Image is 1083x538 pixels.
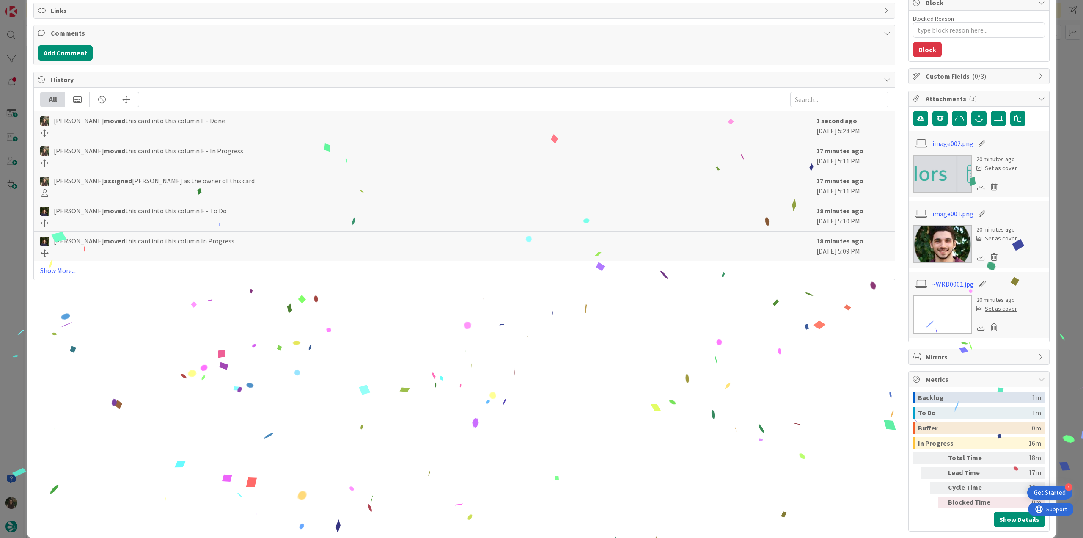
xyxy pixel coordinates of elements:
[918,407,1032,419] div: To Do
[913,15,954,22] label: Blocked Reason
[38,45,93,61] button: Add Comment
[41,92,65,107] div: All
[54,206,227,216] span: [PERSON_NAME] this card into this column E - To Do
[976,304,1017,313] div: Set as cover
[40,237,49,246] img: MC
[51,74,880,85] span: History
[998,482,1041,494] div: 16m
[926,374,1034,384] span: Metrics
[969,94,977,103] span: ( 3 )
[18,1,38,11] span: Support
[948,482,995,494] div: Cycle Time
[1032,422,1041,434] div: 0m
[40,116,49,126] img: IG
[104,146,125,155] b: moved
[926,71,1034,81] span: Custom Fields
[998,467,1041,479] div: 17m
[998,497,1041,508] div: 0m
[972,72,986,80] span: ( 0/3 )
[976,164,1017,173] div: Set as cover
[998,452,1041,464] div: 18m
[913,42,942,57] button: Block
[994,512,1045,527] button: Show Details
[816,207,863,215] b: 18 minutes ago
[54,116,225,126] span: [PERSON_NAME] this card into this column E - Done
[104,116,125,125] b: moved
[932,279,974,289] a: ~WRD0001.jpg
[40,146,49,156] img: IG
[976,225,1017,234] div: 20 minutes ago
[104,207,125,215] b: moved
[54,236,234,246] span: [PERSON_NAME] this card into this column In Progress
[926,352,1034,362] span: Mirrors
[816,116,888,137] div: [DATE] 5:28 PM
[1034,488,1066,497] div: Get Started
[104,177,132,185] b: assigned
[932,209,973,219] a: image001.png
[976,181,986,192] div: Download
[976,251,986,262] div: Download
[918,437,1028,449] div: In Progress
[51,28,880,38] span: Comments
[1027,486,1072,500] div: Open Get Started checklist, remaining modules: 4
[976,155,1017,164] div: 20 minutes ago
[932,138,973,149] a: image002.png
[816,176,888,197] div: [DATE] 5:11 PM
[816,146,888,167] div: [DATE] 5:11 PM
[948,497,995,508] div: Blocked Time
[790,92,888,107] input: Search...
[816,146,863,155] b: 17 minutes ago
[54,176,255,186] span: [PERSON_NAME] [PERSON_NAME] as the owner of this card
[948,467,995,479] div: Lead Time
[816,116,857,125] b: 1 second ago
[51,6,880,16] span: Links
[976,234,1017,243] div: Set as cover
[918,392,1032,403] div: Backlog
[40,177,49,186] img: IG
[1065,483,1072,491] div: 4
[40,265,888,276] a: Show More...
[1032,392,1041,403] div: 1m
[104,237,125,245] b: moved
[816,236,888,257] div: [DATE] 5:09 PM
[918,422,1032,434] div: Buffer
[816,206,888,227] div: [DATE] 5:10 PM
[976,322,986,333] div: Download
[948,452,995,464] div: Total Time
[926,94,1034,104] span: Attachments
[816,177,863,185] b: 17 minutes ago
[816,237,863,245] b: 18 minutes ago
[1032,407,1041,419] div: 1m
[40,207,49,216] img: MC
[1028,437,1041,449] div: 16m
[54,146,243,156] span: [PERSON_NAME] this card into this column E - In Progress
[976,295,1017,304] div: 20 minutes ago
